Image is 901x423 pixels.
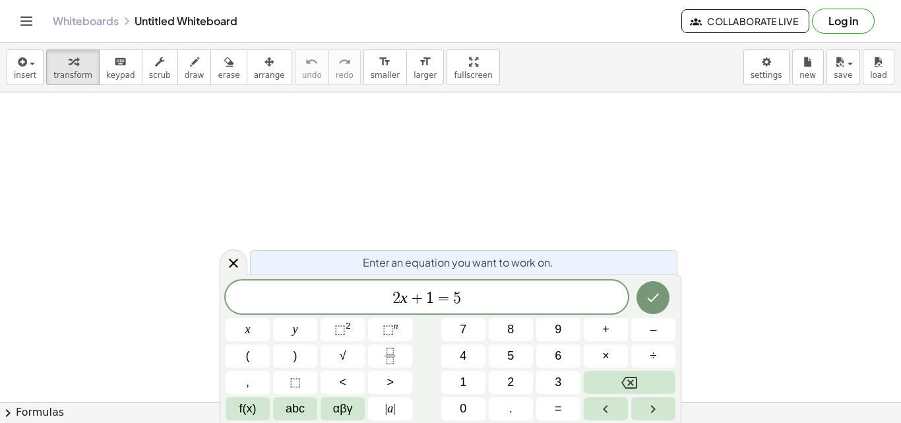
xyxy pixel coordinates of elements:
[177,49,212,85] button: draw
[681,9,809,33] button: Collaborate Live
[834,71,852,80] span: save
[273,318,317,341] button: y
[536,318,580,341] button: 9
[246,347,250,365] span: (
[509,400,513,418] span: .
[7,49,44,85] button: insert
[414,71,437,80] span: larger
[460,321,466,339] span: 7
[321,318,365,341] button: Squared
[246,374,249,391] span: ,
[334,323,346,336] span: ⬚
[363,49,407,85] button: format_sizesmaller
[441,371,485,394] button: 1
[340,347,346,365] span: √
[637,281,669,314] button: Done
[489,318,533,341] button: 8
[185,71,204,80] span: draw
[536,344,580,368] button: 6
[290,374,301,391] span: ⬚
[16,11,37,32] button: Toggle navigation
[441,344,485,368] button: 4
[273,344,317,368] button: )
[394,321,398,331] sup: n
[743,49,790,85] button: settings
[454,71,492,80] span: fullscreen
[507,347,514,365] span: 5
[385,400,396,418] span: a
[379,54,391,70] i: format_size
[434,290,453,306] span: =
[273,397,317,420] button: Alphabet
[584,397,628,420] button: Left arrow
[555,347,561,365] span: 6
[584,371,675,394] button: Backspace
[239,400,257,418] span: f(x)
[799,71,816,80] span: new
[870,71,887,80] span: load
[383,323,394,336] span: ⬚
[460,374,466,391] span: 1
[441,397,485,420] button: 0
[460,347,466,365] span: 4
[584,318,628,341] button: Plus
[426,290,434,306] span: 1
[507,321,514,339] span: 8
[387,374,394,391] span: >
[631,397,675,420] button: Right arrow
[305,54,318,70] i: undo
[393,402,396,415] span: |
[489,397,533,420] button: .
[453,290,461,306] span: 5
[555,400,562,418] span: =
[226,344,270,368] button: (
[226,397,270,420] button: Functions
[400,289,408,306] var: x
[536,397,580,420] button: Equals
[53,71,92,80] span: transform
[254,71,285,80] span: arrange
[489,344,533,368] button: 5
[338,54,351,70] i: redo
[555,374,561,391] span: 3
[507,374,514,391] span: 2
[321,344,365,368] button: Square root
[294,347,297,365] span: )
[333,400,353,418] span: αβγ
[14,71,36,80] span: insert
[460,400,466,418] span: 0
[406,49,444,85] button: format_sizelarger
[328,49,361,85] button: redoredo
[46,49,100,85] button: transform
[149,71,171,80] span: scrub
[631,318,675,341] button: Minus
[302,71,322,80] span: undo
[295,49,329,85] button: undoundo
[792,49,824,85] button: new
[218,71,239,80] span: erase
[321,397,365,420] button: Greek alphabet
[650,347,657,365] span: ÷
[371,71,400,80] span: smaller
[286,400,305,418] span: abc
[751,71,782,80] span: settings
[142,49,178,85] button: scrub
[226,371,270,394] button: ,
[226,318,270,341] button: x
[602,321,609,339] span: +
[419,54,431,70] i: format_size
[392,290,400,306] span: 2
[247,49,292,85] button: arrange
[210,49,247,85] button: erase
[602,347,609,365] span: ×
[536,371,580,394] button: 3
[346,321,351,331] sup: 2
[114,54,127,70] i: keyboard
[363,255,553,271] span: Enter an equation you want to work on.
[441,318,485,341] button: 7
[408,290,427,306] span: +
[812,9,875,34] button: Log in
[321,371,365,394] button: Less than
[339,374,346,391] span: <
[863,49,894,85] button: load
